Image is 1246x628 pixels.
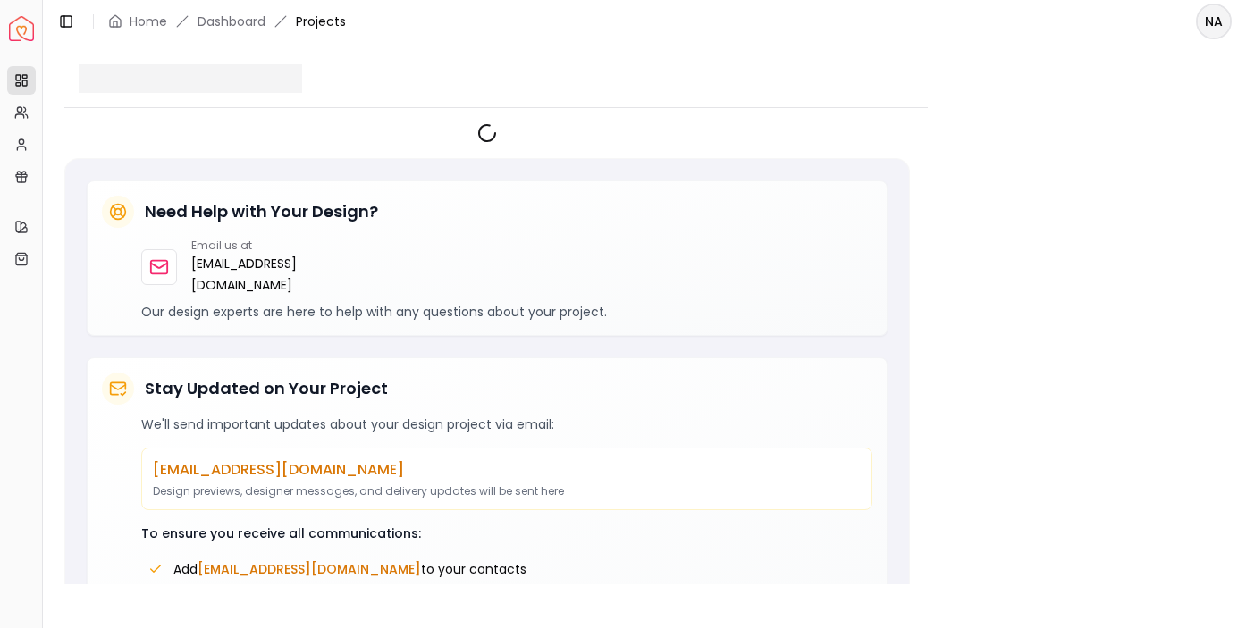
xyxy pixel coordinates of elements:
p: To ensure you receive all communications: [141,524,872,542]
p: Email us at [191,239,302,253]
a: Dashboard [198,13,265,30]
nav: breadcrumb [108,13,346,30]
span: Add to your contacts [173,560,526,578]
p: Our design experts are here to help with any questions about your project. [141,303,872,321]
p: Design previews, designer messages, and delivery updates will be sent here [153,484,861,498]
button: NA [1196,4,1232,39]
span: NA [1198,5,1230,38]
span: Projects [296,13,346,30]
h5: Need Help with Your Design? [145,199,378,224]
p: We'll send important updates about your design project via email: [141,415,872,433]
img: Spacejoy Logo [9,16,34,41]
span: [EMAIL_ADDRESS][DOMAIN_NAME] [198,560,421,578]
p: [EMAIL_ADDRESS][DOMAIN_NAME] [153,459,861,481]
h5: Stay Updated on Your Project [145,376,388,401]
a: Home [130,13,167,30]
a: [EMAIL_ADDRESS][DOMAIN_NAME] [191,253,302,296]
a: Spacejoy [9,16,34,41]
